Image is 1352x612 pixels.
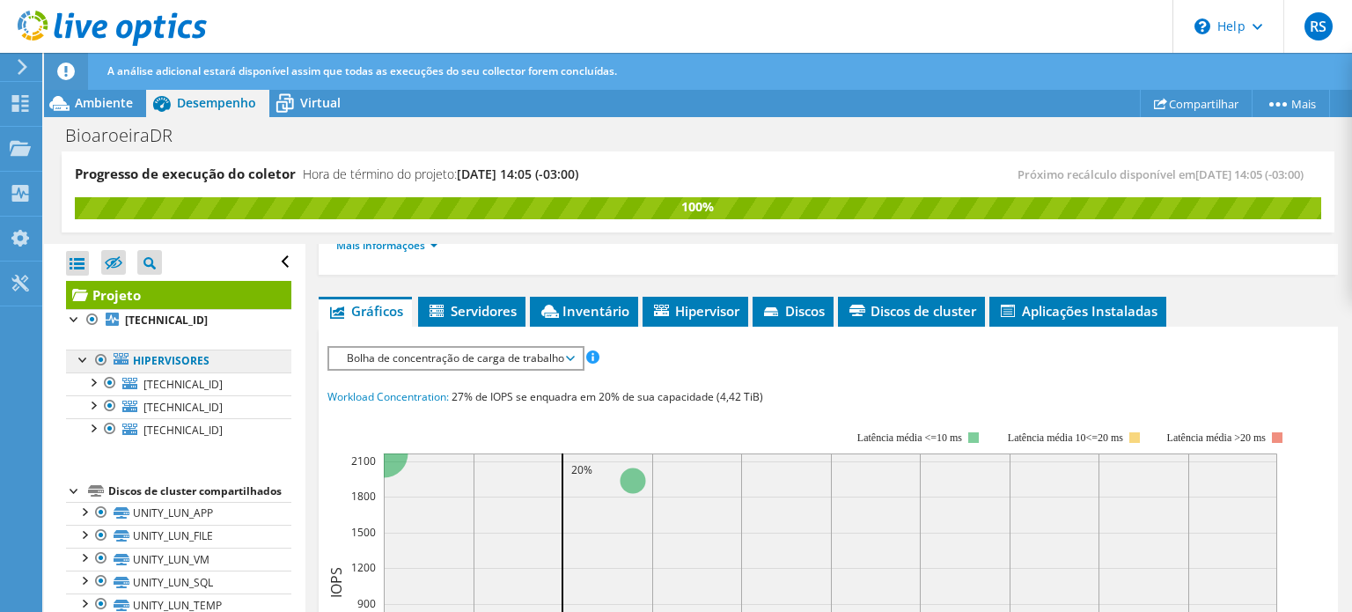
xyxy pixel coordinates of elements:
tspan: Latência média <=10 ms [857,431,962,444]
tspan: Latência média 10<=20 ms [1008,431,1123,444]
a: [TECHNICAL_ID] [66,309,291,332]
text: 2100 [351,453,376,468]
a: Projeto [66,281,291,309]
span: Bolha de concentração de carga de trabalho [338,348,573,369]
a: [TECHNICAL_ID] [66,372,291,395]
a: UNITY_LUN_APP [66,502,291,525]
span: Gráficos [327,302,403,320]
span: Aplicações Instaladas [998,302,1157,320]
a: UNITY_LUN_SQL [66,571,291,594]
a: UNITY_LUN_VM [66,548,291,571]
span: A análise adicional estará disponível assim que todas as execuções do seu collector forem concluí... [107,63,617,78]
text: 20% [571,462,592,477]
span: Discos [761,302,825,320]
h4: Hora de término do projeto: [303,165,578,184]
text: 1200 [351,560,376,575]
span: Desempenho [177,94,256,111]
span: Ambiente [75,94,133,111]
span: [DATE] 14:05 (-03:00) [457,166,578,182]
span: Próximo recálculo disponível em [1018,166,1312,182]
span: [TECHNICAL_ID] [143,423,223,438]
div: 100% [75,197,1321,217]
span: Discos de cluster [847,302,976,320]
text: IOPS [327,566,346,597]
span: [TECHNICAL_ID] [143,400,223,415]
h1: BioaroeiraDR [57,126,200,145]
text: 1800 [351,489,376,504]
a: Mais informações [336,238,438,253]
span: [TECHNICAL_ID] [143,377,223,392]
div: Discos de cluster compartilhados [108,481,291,502]
b: [TECHNICAL_ID] [125,313,208,328]
span: RS [1304,12,1333,41]
text: Latência média >20 ms [1167,431,1267,444]
a: UNITY_LUN_FILE [66,525,291,548]
span: [DATE] 14:05 (-03:00) [1195,166,1304,182]
text: 900 [357,596,376,611]
span: Hipervisor [651,302,739,320]
span: Workload Concentration: [327,389,449,404]
a: Compartilhar [1140,90,1253,117]
a: Hipervisores [66,350,291,372]
span: Inventário [539,302,629,320]
span: Servidores [427,302,517,320]
a: [TECHNICAL_ID] [66,395,291,418]
span: 27% de IOPS se enquadra em 20% de sua capacidade (4,42 TiB) [452,389,763,404]
text: 1500 [351,525,376,540]
a: Mais [1252,90,1330,117]
span: Virtual [300,94,341,111]
svg: \n [1194,18,1210,34]
a: [TECHNICAL_ID] [66,418,291,441]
